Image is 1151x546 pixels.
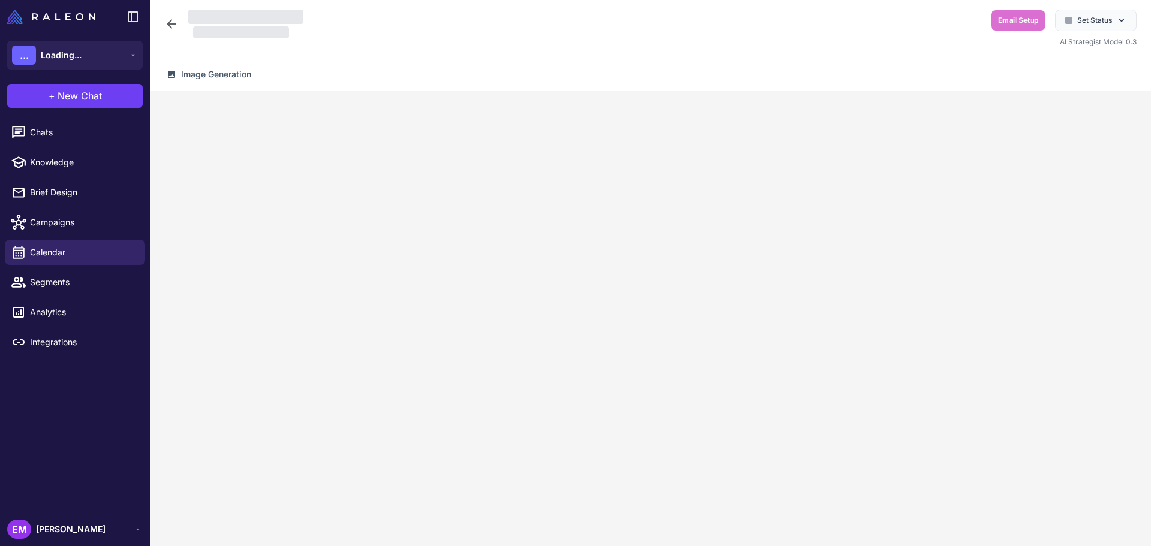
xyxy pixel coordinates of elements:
[181,68,251,81] span: Image Generation
[991,10,1045,31] button: Email Setup
[998,15,1038,26] span: Email Setup
[30,186,135,199] span: Brief Design
[1077,15,1112,26] span: Set Status
[5,120,145,145] a: Chats
[41,49,82,62] span: Loading...
[5,150,145,175] a: Knowledge
[58,89,102,103] span: New Chat
[7,41,143,70] button: ...Loading...
[5,180,145,205] a: Brief Design
[7,520,31,539] div: EM
[30,336,135,349] span: Integrations
[30,156,135,169] span: Knowledge
[30,246,135,259] span: Calendar
[30,126,135,139] span: Chats
[36,523,106,536] span: [PERSON_NAME]
[159,63,258,86] button: Image Generation
[5,300,145,325] a: Analytics
[5,240,145,265] a: Calendar
[12,46,36,65] div: ...
[30,306,135,319] span: Analytics
[30,216,135,229] span: Campaigns
[1060,37,1137,46] span: AI Strategist Model 0.3
[30,276,135,289] span: Segments
[5,330,145,355] a: Integrations
[5,270,145,295] a: Segments
[7,10,95,24] img: Raleon Logo
[49,89,55,103] span: +
[5,210,145,235] a: Campaigns
[7,10,100,24] a: Raleon Logo
[7,84,143,108] button: +New Chat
